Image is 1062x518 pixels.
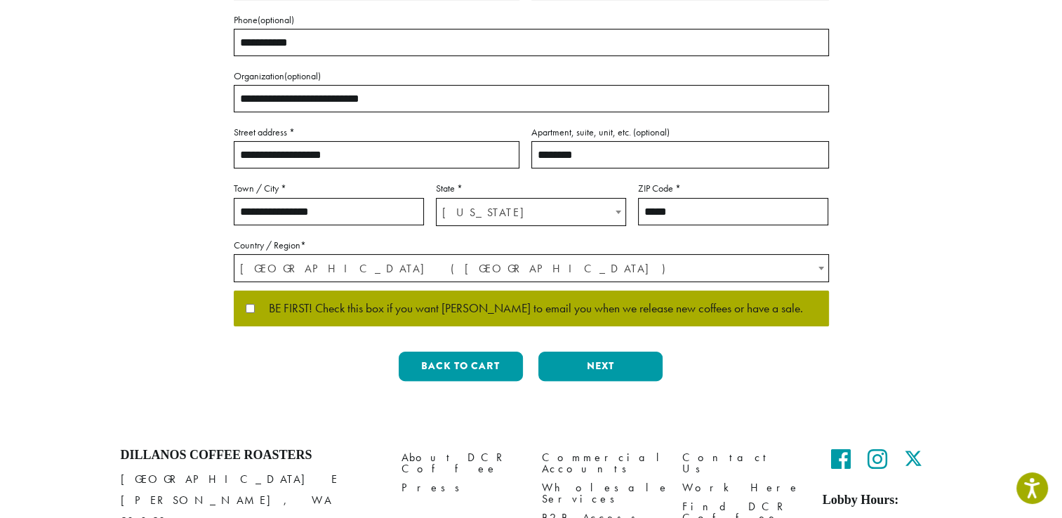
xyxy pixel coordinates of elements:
[437,199,625,226] span: Florida
[531,124,829,141] label: Apartment, suite, unit, etc.
[823,493,942,508] h5: Lobby Hours:
[234,180,424,197] label: Town / City
[284,69,321,82] span: (optional)
[542,448,661,478] a: Commercial Accounts
[682,479,802,498] a: Work Here
[399,352,523,381] button: Back to cart
[436,180,626,197] label: State
[638,180,828,197] label: ZIP Code
[633,126,670,138] span: (optional)
[234,124,519,141] label: Street address
[234,67,829,85] label: Organization
[121,448,380,463] h4: Dillanos Coffee Roasters
[258,13,294,26] span: (optional)
[234,254,829,282] span: Country / Region
[538,352,663,381] button: Next
[682,448,802,478] a: Contact Us
[246,304,255,313] input: BE FIRST! Check this box if you want [PERSON_NAME] to email you when we release new coffees or ha...
[234,255,828,282] span: United States (US)
[401,448,521,478] a: About DCR Coffee
[255,303,803,315] span: BE FIRST! Check this box if you want [PERSON_NAME] to email you when we release new coffees or ha...
[401,479,521,498] a: Press
[436,198,626,226] span: State
[542,479,661,509] a: Wholesale Services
